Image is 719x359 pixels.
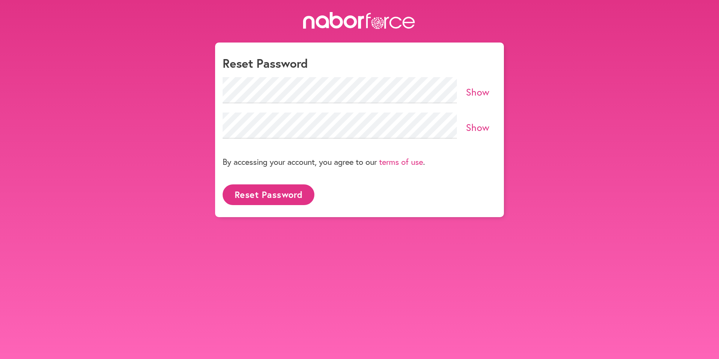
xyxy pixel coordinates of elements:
[223,56,496,70] h1: Reset Password
[466,121,490,134] a: Show
[223,184,314,205] button: Reset Password
[379,156,423,167] a: terms of use
[223,156,425,167] p: By accessing your account, you agree to our .
[466,85,490,98] a: Show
